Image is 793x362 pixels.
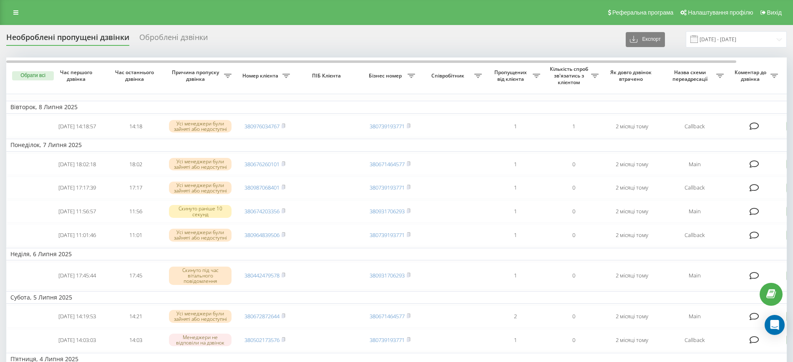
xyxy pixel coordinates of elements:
[544,305,603,327] td: 0
[244,231,279,239] a: 380964839506
[48,305,106,327] td: [DATE] 14:19:53
[370,312,405,320] a: 380671464577
[48,200,106,222] td: [DATE] 11:56:57
[688,9,753,16] span: Налаштування профілю
[48,177,106,199] td: [DATE] 17:17:39
[169,205,232,217] div: Скинуто раніше 10 секунд
[48,153,106,175] td: [DATE] 18:02:18
[370,122,405,130] a: 380739193771
[661,200,728,222] td: Main
[603,262,661,290] td: 2 місяці тому
[490,69,533,82] span: Пропущених від клієнта
[486,153,544,175] td: 1
[169,267,232,285] div: Скинуто під час вітального повідомлення
[486,200,544,222] td: 1
[55,69,100,82] span: Час першого дзвінка
[603,224,661,246] td: 2 місяці тому
[612,9,674,16] span: Реферальна програма
[113,69,158,82] span: Час останнього дзвінка
[12,71,54,80] button: Обрати всі
[106,200,165,222] td: 11:56
[603,329,661,351] td: 2 місяці тому
[48,262,106,290] td: [DATE] 17:45:44
[370,160,405,168] a: 380671464577
[106,329,165,351] td: 14:03
[486,177,544,199] td: 1
[544,262,603,290] td: 0
[661,115,728,137] td: Callback
[240,72,282,79] span: Номер клієнта
[48,115,106,137] td: [DATE] 14:18:57
[6,33,129,46] div: Необроблені пропущені дзвінки
[661,305,728,327] td: Main
[169,182,232,194] div: Усі менеджери були зайняті або недоступні
[661,153,728,175] td: Main
[661,262,728,290] td: Main
[169,120,232,132] div: Усі менеджери були зайняті або недоступні
[486,115,544,137] td: 1
[603,200,661,222] td: 2 місяці тому
[301,72,354,79] span: ПІБ Клієнта
[603,305,661,327] td: 2 місяці тому
[244,207,279,215] a: 380674203356
[767,9,782,16] span: Вихід
[544,177,603,199] td: 0
[370,184,405,191] a: 380739193771
[244,312,279,320] a: 380672872644
[139,33,208,46] div: Оброблені дзвінки
[244,184,279,191] a: 380987068401
[423,72,474,79] span: Співробітник
[732,69,770,82] span: Коментар до дзвінка
[661,329,728,351] td: Callback
[169,334,232,346] div: Менеджери не відповіли на дзвінок
[169,69,224,82] span: Причина пропуску дзвінка
[244,272,279,279] a: 380442479578
[486,305,544,327] td: 2
[609,69,655,82] span: Як довго дзвінок втрачено
[244,122,279,130] a: 380976034767
[106,305,165,327] td: 14:21
[544,329,603,351] td: 0
[169,158,232,170] div: Усі менеджери були зайняті або недоступні
[169,229,232,241] div: Усі менеджери були зайняті або недоступні
[486,329,544,351] td: 1
[626,32,665,47] button: Експорт
[661,224,728,246] td: Callback
[665,69,716,82] span: Назва схеми переадресації
[365,72,408,79] span: Бізнес номер
[765,315,785,335] div: Open Intercom Messenger
[106,262,165,290] td: 17:45
[48,224,106,246] td: [DATE] 11:01:46
[544,115,603,137] td: 1
[106,115,165,137] td: 14:18
[544,200,603,222] td: 0
[370,207,405,215] a: 380931706293
[603,153,661,175] td: 2 місяці тому
[661,177,728,199] td: Callback
[106,224,165,246] td: 11:01
[549,66,591,85] span: Кількість спроб зв'язатись з клієнтом
[169,310,232,322] div: Усі менеджери були зайняті або недоступні
[370,231,405,239] a: 380739193771
[486,262,544,290] td: 1
[48,329,106,351] td: [DATE] 14:03:03
[603,115,661,137] td: 2 місяці тому
[106,153,165,175] td: 18:02
[244,160,279,168] a: 380676260101
[370,336,405,344] a: 380739193771
[603,177,661,199] td: 2 місяці тому
[244,336,279,344] a: 380502173576
[106,177,165,199] td: 17:17
[370,272,405,279] a: 380931706293
[544,153,603,175] td: 0
[486,224,544,246] td: 1
[544,224,603,246] td: 0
